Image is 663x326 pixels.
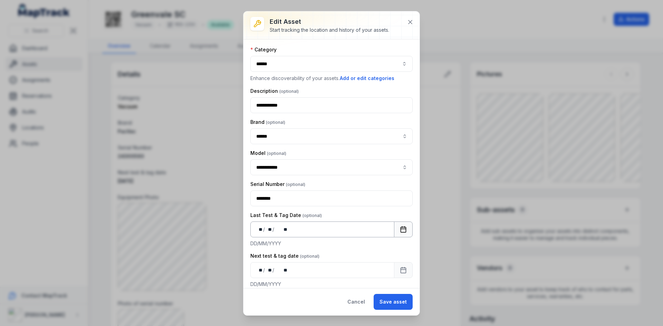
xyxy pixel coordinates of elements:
p: DD/MM/YYYY [250,240,413,247]
div: Start tracking the location and history of your assets. [270,27,389,33]
div: / [263,226,266,233]
button: Cancel [342,294,371,310]
button: Save asset [374,294,413,310]
div: month, [266,226,272,233]
button: Add or edit categories [339,75,395,82]
input: asset-edit:cf[95398f92-8612-421e-aded-2a99c5a8da30]-label [250,128,413,144]
div: day, [256,267,263,274]
label: Category [250,46,277,53]
div: year, [275,267,288,274]
label: Brand [250,119,285,126]
div: day, [256,226,263,233]
label: Last Test & Tag Date [250,212,322,219]
label: Serial Number [250,181,305,188]
div: / [263,267,266,274]
div: year, [275,226,288,233]
p: Enhance discoverability of your assets. [250,75,413,82]
button: Calendar [394,262,413,278]
div: / [272,226,275,233]
label: Model [250,150,286,157]
div: / [272,267,275,274]
h3: Edit asset [270,17,389,27]
input: asset-edit:cf[ae11ba15-1579-4ecc-996c-910ebae4e155]-label [250,159,413,175]
label: Next test & tag date [250,253,319,259]
p: DD/MM/YYYY [250,281,413,288]
label: Description [250,88,299,95]
div: month, [266,267,272,274]
button: Calendar [394,221,413,237]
